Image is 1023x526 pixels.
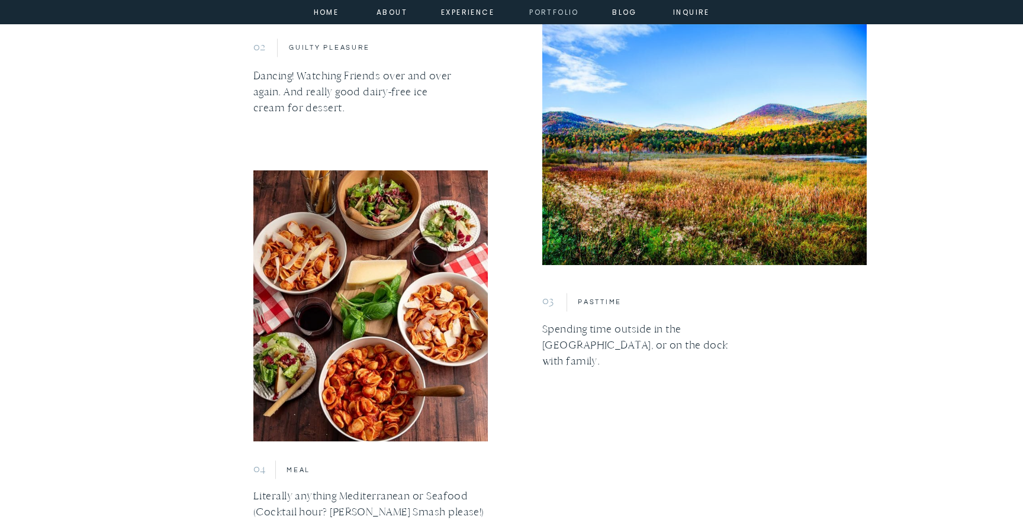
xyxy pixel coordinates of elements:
[289,42,413,56] h3: guilty pleasure
[377,6,403,17] a: about
[670,6,713,17] a: inquire
[529,6,580,17] a: portfolio
[603,6,646,17] a: Blog
[542,293,554,310] p: 03
[253,68,459,145] p: Dancing! Watching Friends over and over again. And really good dairy-free ice cream for dessert.
[287,464,351,477] h3: meal
[542,321,750,356] p: Spending time outside in the [GEOGRAPHIC_DATA], or on the dock with family.
[441,6,489,17] a: experience
[253,461,272,478] p: 04
[578,296,631,309] h3: pastTime
[253,39,270,56] p: 02
[310,6,342,17] a: home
